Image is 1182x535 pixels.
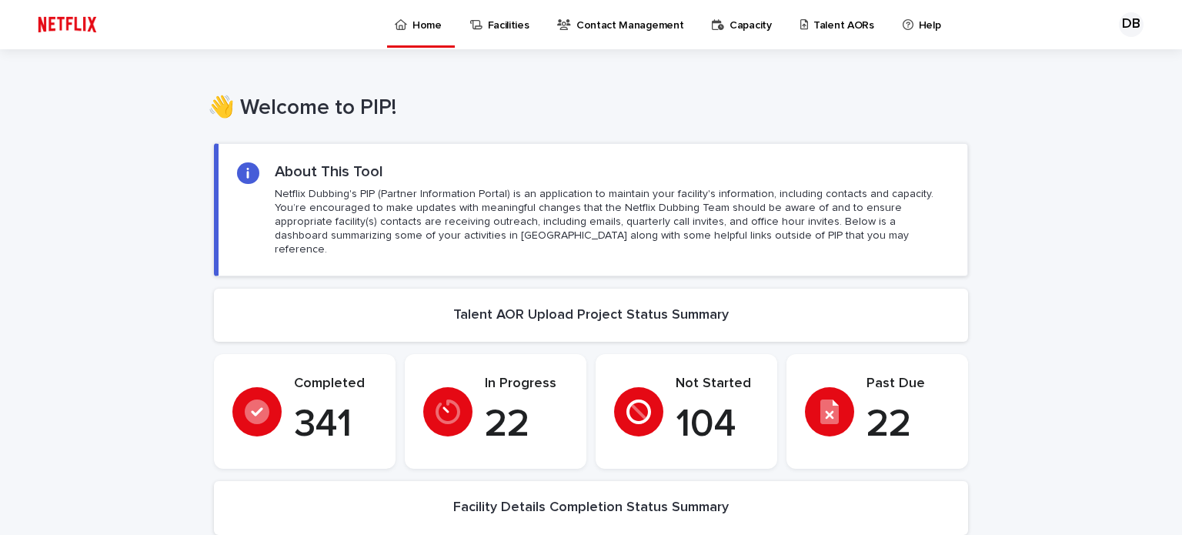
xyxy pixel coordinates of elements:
[676,376,759,393] p: Not Started
[275,187,949,257] p: Netflix Dubbing's PIP (Partner Information Portal) is an application to maintain your facility's ...
[866,402,950,448] p: 22
[453,500,729,517] h2: Facility Details Completion Status Summary
[453,307,729,324] h2: Talent AOR Upload Project Status Summary
[208,95,962,122] h1: 👋 Welcome to PIP!
[866,376,950,393] p: Past Due
[485,376,568,393] p: In Progress
[485,402,568,448] p: 22
[294,402,377,448] p: 341
[31,9,104,40] img: ifQbXi3ZQGMSEF7WDB7W
[275,162,383,181] h2: About This Tool
[294,376,377,393] p: Completed
[676,402,759,448] p: 104
[1119,12,1144,37] div: DB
